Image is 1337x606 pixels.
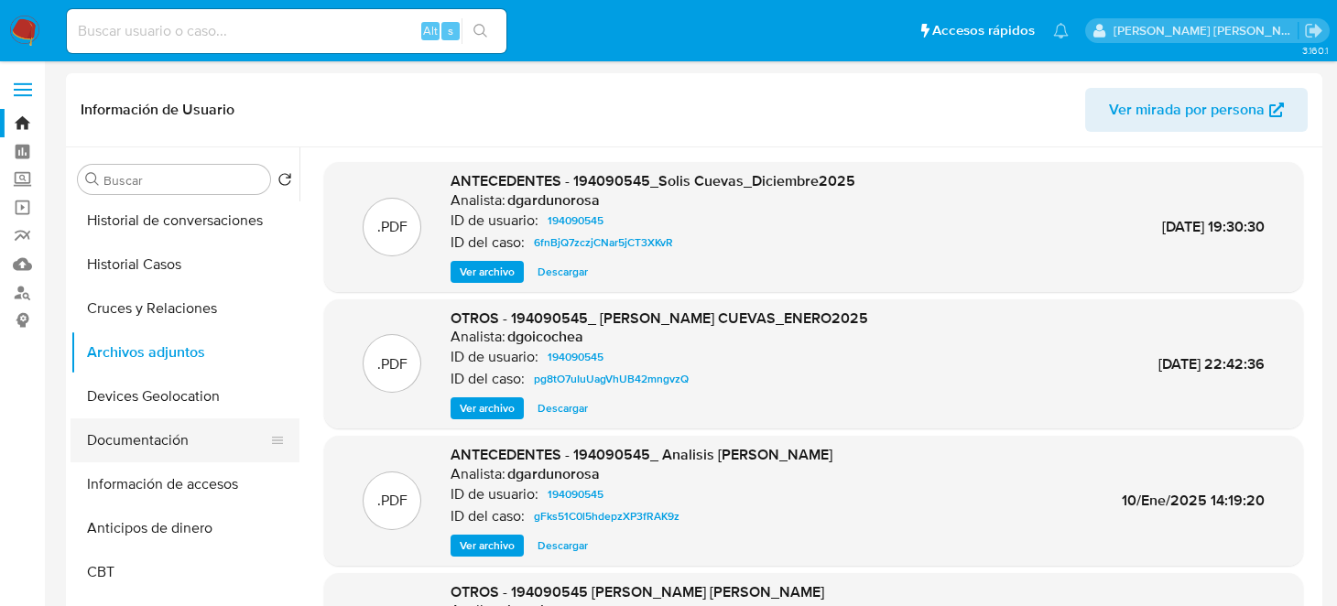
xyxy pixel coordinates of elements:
[1114,22,1299,39] p: brenda.morenoreyes@mercadolibre.com.mx
[71,462,299,506] button: Información de accesos
[451,348,538,366] p: ID de usuario:
[527,505,687,527] a: gFks51C0l5hdepzXP3fRAK9z
[377,354,408,374] p: .PDF
[548,210,603,232] span: 194090545
[451,535,524,557] button: Ver archivo
[71,330,299,374] button: Archivos adjuntos
[451,370,525,388] p: ID del caso:
[71,374,299,418] button: Devices Geolocation
[103,172,263,189] input: Buscar
[71,506,299,550] button: Anticipos de dinero
[538,536,588,555] span: Descargar
[538,399,588,417] span: Descargar
[377,491,408,511] p: .PDF
[71,550,299,594] button: CBT
[451,170,855,191] span: ANTECEDENTES - 194090545_Solis Cuevas_Diciembre2025
[507,465,600,483] h6: dgardunorosa
[71,243,299,287] button: Historial Casos
[528,535,597,557] button: Descargar
[451,233,525,252] p: ID del caso:
[528,261,597,283] button: Descargar
[1304,21,1323,40] a: Salir
[448,22,453,39] span: s
[538,263,588,281] span: Descargar
[377,217,408,237] p: .PDF
[1122,490,1265,511] span: 10/Ene/2025 14:19:20
[451,211,538,230] p: ID de usuario:
[460,263,515,281] span: Ver archivo
[1053,23,1069,38] a: Notificaciones
[460,399,515,417] span: Ver archivo
[527,232,680,254] a: 6fnBjQ7zczjCNar5jCT3XKvR
[460,536,515,555] span: Ver archivo
[451,328,505,346] p: Analista:
[548,346,603,368] span: 194090545
[462,18,499,44] button: search-icon
[451,191,505,210] p: Analista:
[507,328,583,346] h6: dgoicochea
[451,581,824,602] span: OTROS - 194090545 [PERSON_NAME] [PERSON_NAME]
[451,465,505,483] p: Analista:
[451,261,524,283] button: Ver archivo
[451,308,868,329] span: OTROS - 194090545_ [PERSON_NAME] CUEVAS_ENERO2025
[451,444,832,465] span: ANTECEDENTES - 194090545_ Analisis [PERSON_NAME]
[548,483,603,505] span: 194090545
[423,22,438,39] span: Alt
[67,19,506,43] input: Buscar usuario o caso...
[528,397,597,419] button: Descargar
[451,397,524,419] button: Ver archivo
[534,368,689,390] span: pg8tO7uIuUagVhUB42mngvzQ
[71,287,299,330] button: Cruces y Relaciones
[1162,216,1265,237] span: [DATE] 19:30:30
[1158,353,1265,374] span: [DATE] 22:42:36
[932,21,1035,40] span: Accesos rápidos
[81,101,234,119] h1: Información de Usuario
[534,232,673,254] span: 6fnBjQ7zczjCNar5jCT3XKvR
[451,507,525,525] p: ID del caso:
[71,418,285,462] button: Documentación
[540,483,611,505] a: 194090545
[451,485,538,503] p: ID de usuario:
[534,505,679,527] span: gFks51C0l5hdepzXP3fRAK9z
[507,191,600,210] h6: dgardunorosa
[1085,88,1308,132] button: Ver mirada por persona
[540,210,611,232] a: 194090545
[277,172,292,192] button: Volver al orden por defecto
[85,172,100,187] button: Buscar
[540,346,611,368] a: 194090545
[1109,88,1265,132] span: Ver mirada por persona
[71,199,299,243] button: Historial de conversaciones
[527,368,696,390] a: pg8tO7uIuUagVhUB42mngvzQ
